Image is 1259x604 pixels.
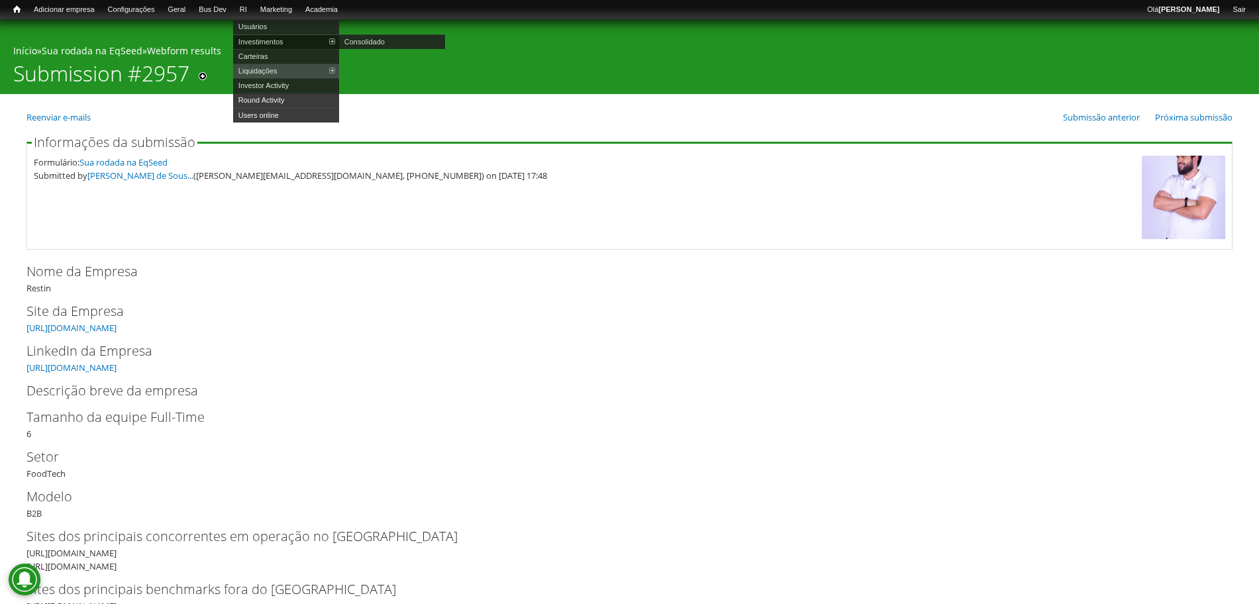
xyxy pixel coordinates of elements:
a: Reenviar e-mails [26,111,91,123]
label: Nome da Empresa [26,262,1211,281]
label: Setor [26,447,1211,467]
a: [URL][DOMAIN_NAME] [26,322,117,334]
a: Submissão anterior [1063,111,1140,123]
div: » » [13,44,1246,61]
label: LinkedIn da Empresa [26,341,1211,361]
a: [PERSON_NAME] de Sous... [87,170,193,181]
label: Site da Empresa [26,301,1211,321]
a: [URL][DOMAIN_NAME] [26,362,117,374]
a: Webform results [147,44,221,57]
a: Bus Dev [192,3,233,17]
span: Início [13,5,21,14]
a: Início [7,3,27,16]
a: Adicionar empresa [27,3,101,17]
label: Sites dos principais benchmarks fora do [GEOGRAPHIC_DATA] [26,579,1211,599]
h1: Submission #2957 [13,61,189,94]
img: Foto de Luciano de Sousa Almeida Barbosa [1142,156,1225,239]
div: FoodTech [26,447,1233,480]
a: Sua rodada na EqSeed [42,44,142,57]
label: Tamanho da equipe Full-Time [26,407,1211,427]
div: [URL][DOMAIN_NAME] [URL][DOMAIN_NAME] [26,527,1233,573]
label: Modelo [26,487,1211,507]
a: Academia [299,3,344,17]
strong: [PERSON_NAME] [1158,5,1219,13]
a: Sair [1226,3,1252,17]
a: RI [233,3,254,17]
label: Descrição breve da empresa [26,381,1211,401]
a: Configurações [101,3,162,17]
div: Submitted by ([PERSON_NAME][EMAIL_ADDRESS][DOMAIN_NAME], [PHONE_NUMBER]) on [DATE] 17:48 [34,169,1135,182]
a: Olá[PERSON_NAME] [1140,3,1226,17]
a: Sua rodada na EqSeed [79,156,168,168]
label: Sites dos principais concorrentes em operação no [GEOGRAPHIC_DATA] [26,527,1211,546]
a: Geral [161,3,192,17]
a: Marketing [254,3,299,17]
a: Próxima submissão [1155,111,1233,123]
legend: Informações da submissão [32,136,197,149]
div: Restin [26,262,1233,295]
div: B2B [26,487,1233,520]
div: 6 [26,407,1233,440]
a: Ver perfil do usuário. [1142,230,1225,242]
div: Formulário: [34,156,1135,169]
a: Início [13,44,37,57]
